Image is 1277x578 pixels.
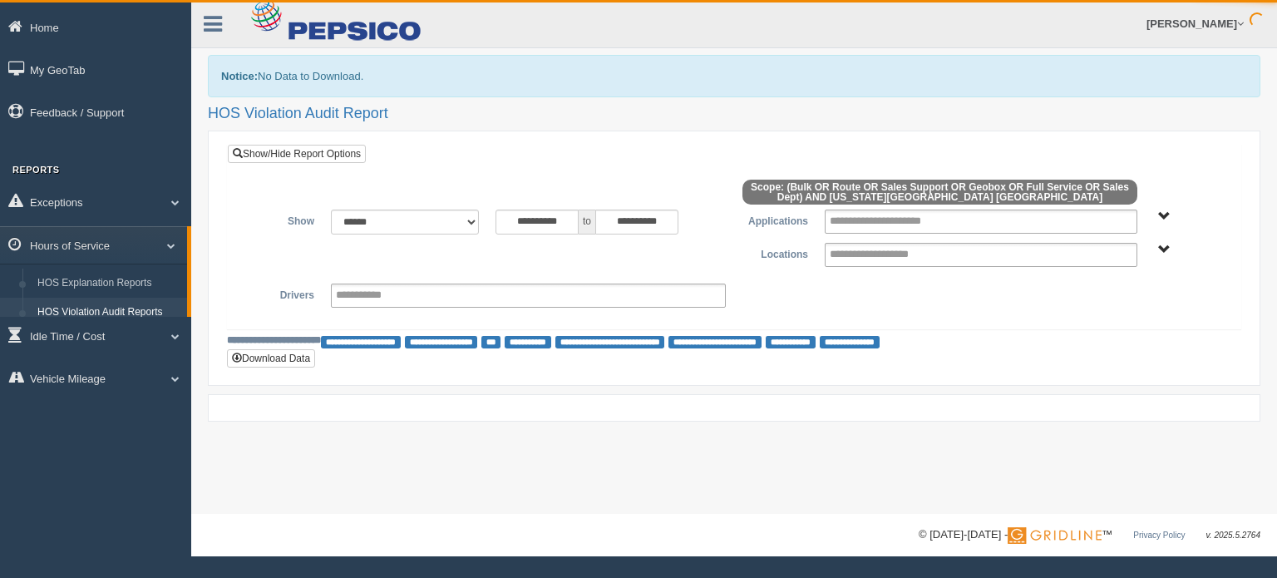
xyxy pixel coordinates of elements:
[1133,531,1185,540] a: Privacy Policy
[227,349,315,368] button: Download Data
[919,526,1260,544] div: © [DATE]-[DATE] - ™
[240,210,323,230] label: Show
[208,106,1260,122] h2: HOS Violation Audit Report
[742,180,1137,205] span: Scope: (Bulk OR Route OR Sales Support OR Geobox OR Full Service OR Sales Dept) AND [US_STATE][GE...
[240,284,323,304] label: Drivers
[30,298,187,328] a: HOS Violation Audit Reports
[30,269,187,299] a: HOS Explanation Reports
[734,210,816,230] label: Applications
[1008,527,1102,544] img: Gridline
[579,210,595,235] span: to
[1206,531,1260,540] span: v. 2025.5.2764
[221,70,258,82] b: Notice:
[208,55,1260,97] div: No Data to Download.
[228,145,366,163] a: Show/Hide Report Options
[734,243,816,263] label: Locations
